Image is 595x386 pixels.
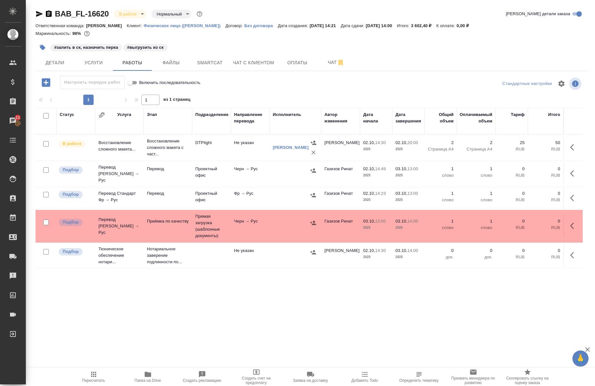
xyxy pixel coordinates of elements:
div: В работе [114,10,146,18]
p: 14:23 [375,191,386,196]
p: 2025 [395,254,421,260]
p: В работе [63,141,81,147]
button: Здесь прячутся важные кнопки [566,190,582,206]
span: 🙏 [575,352,586,365]
p: 0 [531,166,560,172]
p: 0 [428,247,454,254]
p: RUB [499,224,525,231]
div: Можно подбирать исполнителей [58,247,92,256]
a: [PERSON_NAME] [273,145,309,150]
p: 2 [460,140,492,146]
p: 2025 [363,172,389,179]
p: 20:00 [407,140,418,145]
button: Здесь прячутся важные кнопки [566,166,582,181]
div: Подразделение [195,111,229,118]
td: Не указан [231,244,270,267]
p: 03.10, [395,166,407,171]
p: #выгрузить из ск [127,44,164,51]
p: Ответственная команда: [36,23,86,28]
td: Перевод Стандарт Фр → Рус [95,187,144,210]
p: 25 [499,140,525,146]
p: 14:49 [375,166,386,171]
p: 13:00 [375,219,386,224]
span: Smartcat [194,59,225,67]
p: К оплате: [436,23,457,28]
span: Заявка на доставку [293,378,328,383]
p: 14:30 [375,140,386,145]
span: Скопировать ссылку на оценку заказа [504,376,551,385]
button: Добавить работу [37,76,55,89]
p: 03.10, [395,248,407,253]
p: 3 602,40 ₽ [411,23,436,28]
span: залить в ск, назначить перка [50,44,123,50]
button: В работе [117,11,138,17]
p: [DATE] 14:21 [310,23,341,28]
span: из 1 страниц [163,96,190,105]
td: Не указан [231,136,270,159]
p: док. [460,254,492,260]
p: 2025 [395,172,421,179]
button: Назначить [308,247,318,257]
p: Нотариальное заверение подлинности по... [147,246,189,265]
td: Черн → Рус [231,162,270,185]
p: Страница А4 [428,146,454,152]
a: Физическое лицо ([PERSON_NAME]) [144,23,225,28]
div: Можно подбирать исполнителей [58,166,92,174]
p: Подбор [63,219,79,225]
p: 1 [428,166,454,172]
td: DTPlight [192,136,231,159]
a: Без договора [244,23,278,28]
div: Дата начала [363,111,389,124]
span: Услуги [78,59,109,67]
button: 🙏 [572,350,589,367]
button: Скопировать ссылку для ЯМессенджера [36,10,43,18]
td: [PERSON_NAME] [321,244,360,267]
td: Прямая загрузка (шаблонные документы) [192,210,231,242]
div: Общий объем [428,111,454,124]
p: слово [428,197,454,203]
p: 2025 [395,224,421,231]
button: Папка на Drive [121,368,175,386]
td: Газизов Ринат [321,215,360,237]
p: слово [428,224,454,231]
span: Работы [117,59,148,67]
p: Восстановление сложного макета с част... [147,138,189,157]
span: Файлы [156,59,187,67]
p: 0,00 ₽ [457,23,474,28]
td: Газизов Ринат [321,162,360,185]
button: Назначить [309,138,318,148]
p: Страница А4 [460,146,492,152]
span: [PERSON_NAME] детали заказа [506,11,570,17]
span: Призвать менеджера по развитию [450,376,497,385]
p: 1 [428,190,454,197]
p: 1 [428,218,454,224]
p: 0 [460,247,492,254]
div: Услуга [117,111,131,118]
span: Включить последовательность [139,79,200,86]
span: Посмотреть информацию [569,78,583,90]
button: Назначить [308,166,318,175]
p: Дата сдачи: [341,23,366,28]
p: Итого: [397,23,411,28]
button: Скопировать ссылку на оценку заказа [500,368,555,386]
p: Подбор [63,167,79,173]
p: RUB [499,254,525,260]
button: Добавить тэг [36,40,50,55]
button: Призвать менеджера по развитию [446,368,500,386]
p: Приёмка по качеству [147,218,189,224]
p: 2025 [363,254,389,260]
p: #залить в ск, назначить перка [54,44,118,51]
p: [DATE] 14:00 [366,23,397,28]
span: Настроить таблицу [554,76,569,91]
p: 02.10, [395,140,407,145]
span: Создать счет на предоплату [233,376,280,385]
span: Пересчитать [82,378,105,383]
span: выгрузить из ск [123,44,168,50]
button: Доп статусы указывают на важность/срочность заказа [195,10,204,18]
p: RUB [499,197,525,203]
p: Маржинальность: [36,31,72,36]
button: Добавить Todo [338,368,392,386]
p: слово [428,172,454,179]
